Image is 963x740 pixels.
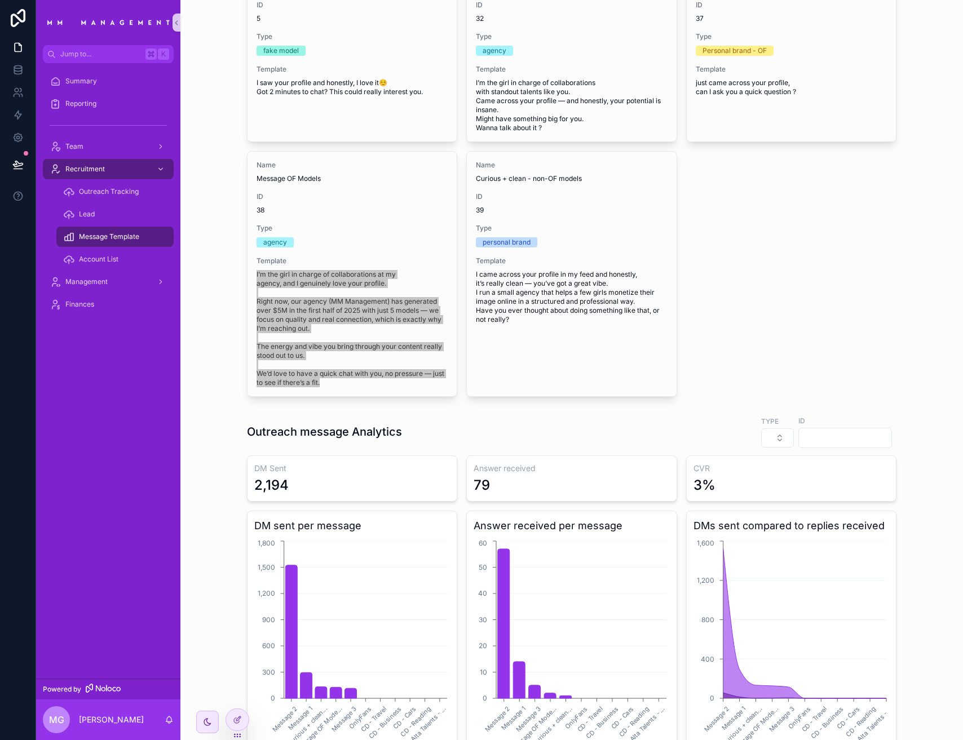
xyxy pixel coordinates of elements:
tspan: 900 [262,615,275,624]
tspan: 1,600 [696,539,714,547]
tspan: 600 [262,641,275,650]
text: Message 1 [720,705,747,732]
tspan: 1,800 [258,539,275,547]
a: Reporting [43,94,174,114]
button: Jump to...K [43,45,174,63]
span: I came across your profile in my feed and honestly, it’s really clean — you’ve got a great vibe. ... [476,270,667,324]
text: CD - Cars [609,705,635,731]
span: Template [476,65,667,74]
span: ID [696,1,887,10]
div: personal brand [483,237,531,247]
span: ID [476,192,667,201]
text: OnlyFans [348,705,373,730]
span: Type [476,224,667,233]
span: Reporting [65,99,96,108]
text: Message 3 [514,705,542,733]
a: Outreach Tracking [56,181,174,202]
text: Message 3 [330,705,358,733]
span: just came across your profile, can I ask you a quick question ? [696,78,887,96]
tspan: 50 [479,563,487,571]
a: Message Template [56,227,174,247]
div: fake model [263,46,299,56]
span: Template [696,65,887,74]
tspan: 300 [262,668,275,676]
tspan: 1,200 [696,576,714,584]
tspan: 10 [480,668,487,676]
span: Finances [65,300,94,309]
span: Powered by [43,685,81,694]
p: [PERSON_NAME] [79,714,144,725]
span: Jump to... [60,50,141,59]
h3: Answer received per message [474,518,669,534]
text: Message 2 [483,705,511,733]
span: Template [257,65,448,74]
span: 5 [257,14,448,23]
text: OnlyFans [564,705,589,730]
span: Type [476,32,667,41]
label: id [798,415,805,426]
text: CD - Travel [576,705,604,734]
label: type [761,416,779,426]
img: App logo [43,16,174,29]
a: Summary [43,71,174,91]
div: 3% [693,476,715,494]
span: K [159,50,168,59]
tspan: 0 [709,694,714,702]
a: Recruitment [43,159,174,179]
a: Finances [43,294,174,314]
span: 39 [476,206,667,215]
tspan: 60 [479,539,487,547]
button: Select Button [761,428,794,447]
text: Message 2 [271,705,299,733]
text: CD - Reading [617,705,651,738]
span: Message Template [79,232,139,241]
span: Outreach Tracking [79,187,139,196]
span: Lead [79,210,95,219]
span: Name [257,161,448,170]
text: Message 2 [703,705,731,733]
span: I saw your profile and honestly, I love it☺️ Got 2 minutes to chat? This could really interest you. [257,78,448,96]
div: Personal brand - OF [703,46,767,56]
span: I’m the girl in charge of collaborations with standout talents like you. Came across your profile... [476,78,667,132]
div: 2,194 [254,476,289,494]
span: Type [696,32,887,41]
span: Summary [65,77,97,86]
tspan: 1,500 [258,563,275,571]
span: Name [476,161,667,170]
span: Management [65,277,108,286]
span: Account List [79,255,118,264]
span: Type [257,32,448,41]
span: ID [257,192,448,201]
div: agency [263,237,287,247]
span: Curious + clean - non-OF models [476,174,667,183]
span: 32 [476,14,667,23]
text: CD - Reading [844,705,877,738]
span: ID [476,1,667,10]
a: Account List [56,249,174,269]
span: ID [257,1,448,10]
tspan: 20 [479,641,487,650]
tspan: 1,200 [258,589,275,597]
span: Recruitment [65,165,105,174]
span: Message OF Models [257,174,448,183]
a: Team [43,136,174,157]
text: Message 1 [286,705,313,732]
a: Management [43,272,174,292]
span: I’m the girl in charge of collaborations at my agency, and I genuinely love your profile. Right n... [257,270,448,387]
text: CD - Travel [359,705,388,734]
text: CD - Travel [799,705,828,734]
text: CD - Cars [392,705,418,731]
tspan: 400 [700,655,714,663]
div: 79 [474,476,490,494]
div: scrollable content [36,63,180,329]
h3: CVR [693,463,889,474]
a: Lead [56,204,174,224]
tspan: 30 [479,615,487,624]
text: CD - Reading [399,705,432,738]
h3: Answer received [474,463,669,474]
a: Powered by [36,679,180,699]
span: 37 [696,14,887,23]
text: Message 3 [767,705,796,733]
span: Template [257,256,448,265]
tspan: 40 [478,589,487,597]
